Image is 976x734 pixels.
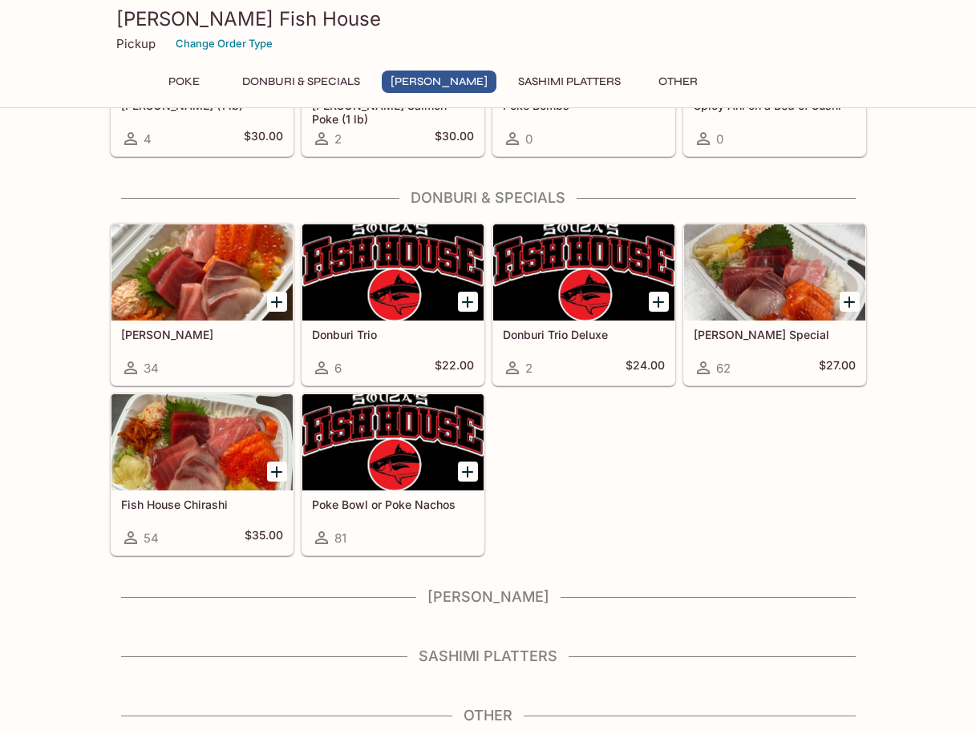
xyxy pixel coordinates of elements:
[302,393,484,555] a: Poke Bowl or Poke Nachos81
[458,462,478,482] button: Add Poke Bowl or Poke Nachos
[233,71,369,93] button: Donburi & Specials
[819,358,856,377] h5: $27.00
[334,530,346,546] span: 81
[111,394,293,490] div: Fish House Chirashi
[144,131,152,147] span: 4
[116,6,861,31] h3: [PERSON_NAME] Fish House
[111,224,293,321] div: Sashimi Donburis
[111,224,294,385] a: [PERSON_NAME]34
[111,393,294,555] a: Fish House Chirashi54$35.00
[312,328,474,341] h5: Donburi Trio
[334,131,342,147] span: 2
[493,224,674,321] div: Donburi Trio Deluxe
[302,394,484,490] div: Poke Bowl or Poke Nachos
[649,292,669,312] button: Add Donburi Trio Deluxe
[312,99,474,125] h5: [PERSON_NAME] Salmon Poke (1 lb)
[121,498,283,511] h5: Fish House Chirashi
[110,707,867,724] h4: Other
[302,224,484,321] div: Donburi Trio
[121,328,283,341] h5: [PERSON_NAME]
[244,129,283,148] h5: $30.00
[312,498,474,511] h5: Poke Bowl or Poke Nachos
[144,361,159,376] span: 34
[458,292,478,312] button: Add Donburi Trio
[626,358,665,377] h5: $24.00
[525,361,533,376] span: 2
[148,71,221,93] button: Poke
[716,361,731,376] span: 62
[642,71,715,93] button: Other
[509,71,630,93] button: Sashimi Platters
[110,647,867,665] h4: Sashimi Platters
[334,361,342,376] span: 6
[302,224,484,385] a: Donburi Trio6$22.00
[110,189,867,207] h4: Donburi & Specials
[267,292,287,312] button: Add Sashimi Donburis
[435,129,474,148] h5: $30.00
[116,36,156,51] p: Pickup
[110,588,867,606] h4: [PERSON_NAME]
[245,528,283,547] h5: $35.00
[435,358,474,377] h5: $22.00
[525,131,533,147] span: 0
[840,292,860,312] button: Add Souza Special
[684,224,865,321] div: Souza Special
[503,328,665,341] h5: Donburi Trio Deluxe
[168,31,280,56] button: Change Order Type
[694,328,856,341] h5: [PERSON_NAME] Special
[267,462,287,482] button: Add Fish House Chirashi
[382,71,496,93] button: [PERSON_NAME]
[683,224,866,385] a: [PERSON_NAME] Special62$27.00
[144,530,159,546] span: 54
[716,131,723,147] span: 0
[492,224,675,385] a: Donburi Trio Deluxe2$24.00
